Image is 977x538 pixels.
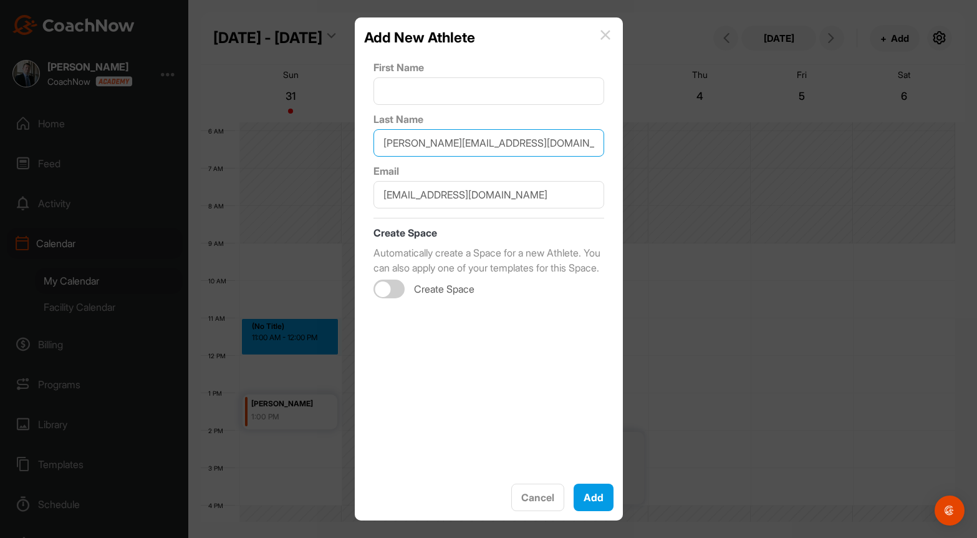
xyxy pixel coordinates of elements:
[364,27,475,48] h2: Add New Athlete
[574,484,614,511] button: Add
[414,283,474,296] span: Create Space
[373,60,604,75] label: First Name
[511,484,564,511] button: Cancel
[935,496,965,526] div: Open Intercom Messenger
[373,245,604,275] p: Automatically create a Space for a new Athlete. You can also apply one of your templates for this...
[373,225,604,240] p: Create Space
[373,164,604,179] label: Email
[373,112,604,127] label: Last Name
[600,30,610,40] img: info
